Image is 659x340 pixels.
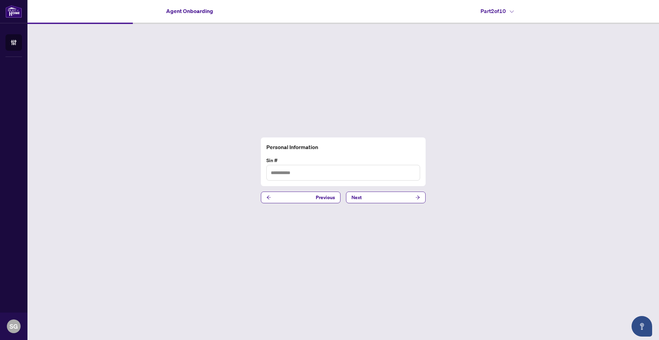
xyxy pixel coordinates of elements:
[316,192,335,203] span: Previous
[5,5,22,18] img: logo
[266,143,420,151] h4: Personal Information
[166,7,213,15] h4: Agent Onboarding
[415,195,420,200] span: arrow-right
[266,157,420,164] label: Sin #
[351,192,362,203] span: Next
[481,7,514,15] h4: Part 2 of 10
[266,195,271,200] span: arrow-left
[10,321,18,331] span: SG
[632,316,652,337] button: Open asap
[346,192,426,203] button: Next
[261,192,340,203] button: Previous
